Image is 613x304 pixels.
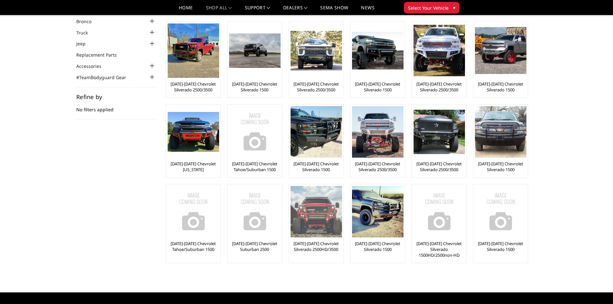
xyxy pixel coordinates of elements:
[76,94,156,100] h5: Refine by
[361,5,374,15] a: News
[413,186,465,237] img: No Image
[229,161,280,172] a: [DATE]-[DATE] Chevrolet Tahoe/Suburban 1500
[229,106,280,158] a: No Image
[76,74,134,81] a: #TeamBodyguard Gear
[413,161,465,172] a: [DATE]-[DATE] Chevrolet Silverado 2500/3500
[320,5,348,15] a: SEMA Show
[283,5,308,15] a: Dealers
[245,5,270,15] a: Support
[291,81,342,93] a: [DATE]-[DATE] Chevrolet Silverado 2500/3500
[76,94,156,120] div: No filters applied
[229,186,281,237] img: No Image
[229,186,280,237] a: No Image
[352,161,403,172] a: [DATE]-[DATE] Chevrolet Silverado 2500/3500
[404,2,460,14] button: Select Your Vehicle
[168,81,219,93] a: [DATE]-[DATE] Chevrolet Silverado 2500/3500
[413,241,465,258] a: [DATE]-[DATE] Chevrolet Silverado 1500HD/2500non-HD
[168,241,219,252] a: [DATE]-[DATE] Chevrolet Tahoe/Suburban 1500
[229,241,280,252] a: [DATE]-[DATE] Chevrolet Suburban 2500
[408,5,449,11] span: Select Your Vehicle
[206,5,232,15] a: shop all
[475,161,526,172] a: [DATE]-[DATE] Chevrolet Silverado 1500
[76,51,125,58] a: Replacement Parts
[76,63,109,69] a: Accessories
[229,106,281,158] img: No Image
[581,273,613,304] iframe: Chat Widget
[352,81,403,93] a: [DATE]-[DATE] Chevrolet Silverado 1500
[291,241,342,252] a: [DATE]-[DATE] Chevrolet Silverado 2500HD/3500
[76,29,96,36] a: Truck
[413,81,465,93] a: [DATE]-[DATE] Chevrolet Silverado 2500/3500
[291,161,342,172] a: [DATE]-[DATE] Chevrolet Silverado 1500
[168,161,219,172] a: [DATE]-[DATE] Chevrolet [US_STATE]
[76,40,94,47] a: Jeep
[475,186,526,237] img: No Image
[76,18,99,25] a: Bronco
[229,81,280,93] a: [DATE]-[DATE] Chevrolet Silverado 1500
[475,81,526,93] a: [DATE]-[DATE] Chevrolet Silverado 1500
[179,5,193,15] a: Home
[352,241,403,252] a: [DATE]-[DATE] Chevrolet Silverado 1500
[475,241,526,252] a: [DATE]-[DATE] Chevrolet Silverado 1500
[453,4,455,11] span: ▾
[168,186,219,237] img: No Image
